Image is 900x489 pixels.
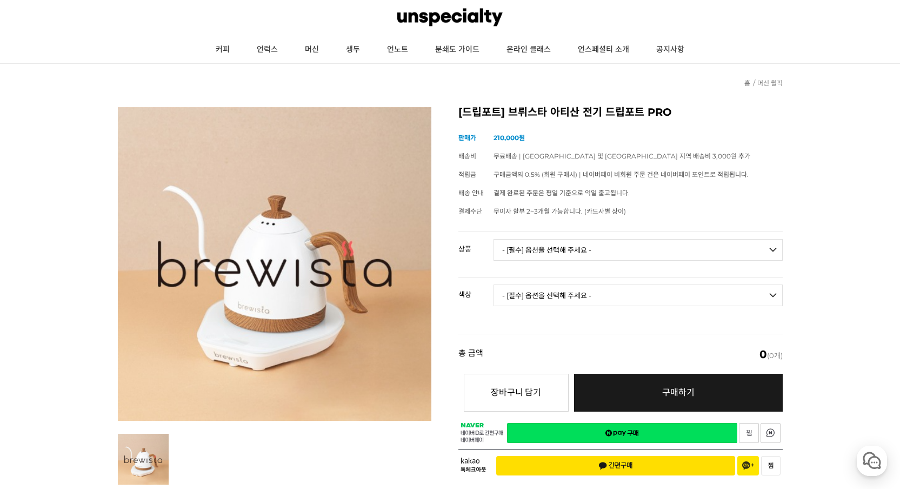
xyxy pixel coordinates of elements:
[494,170,749,179] span: 구매금액의 0.5% (회원 구매시) | 네이버페이 비회원 주문 건은 네이버페이 포인트로 적립됩니다.
[494,189,630,197] span: 결제 완료된 주문은 평일 기준으로 익일 출고됩니다.
[494,134,525,142] strong: 210,000원
[397,1,502,34] img: 언스페셜티 몰
[139,343,208,370] a: 설정
[167,359,180,368] span: 설정
[496,456,735,475] button: 간편구매
[458,349,483,360] strong: 총 금액
[742,461,754,470] span: 채널 추가
[458,170,476,179] span: 적립금
[458,107,783,118] h2: [드립포트] 브뤼스타 아티산 전기 드립포트 PRO
[458,152,476,160] span: 배송비
[461,458,488,473] span: 카카오 톡체크아웃
[493,36,564,63] a: 온라인 클래스
[494,152,750,160] span: 무료배송 | [GEOGRAPHIC_DATA] 및 [GEOGRAPHIC_DATA] 지역 배송비 3,000원 추가
[99,360,112,368] span: 대화
[34,359,41,368] span: 홈
[744,79,750,87] a: 홈
[243,36,291,63] a: 언럭스
[662,387,695,398] span: 구매하기
[507,423,737,443] a: 새창
[202,36,243,63] a: 커피
[574,374,783,412] a: 구매하기
[757,79,783,87] a: 머신 월픽
[494,207,626,215] span: 무이자 할부 2~3개월 가능합니다. (카드사별 상이)
[3,343,71,370] a: 홈
[761,456,781,475] button: 찜
[458,207,482,215] span: 결제수단
[332,36,374,63] a: 생두
[737,456,759,475] button: 채널 추가
[759,349,783,360] span: (0개)
[598,461,633,470] span: 간편구매
[761,423,781,443] a: 새창
[464,374,569,412] button: 장바구니 담기
[291,36,332,63] a: 머신
[458,232,494,257] th: 상품
[71,343,139,370] a: 대화
[739,423,759,443] a: 새창
[118,107,431,421] img: 브뤼스타, brewista, 아티산, 전기 드립포트
[458,134,476,142] span: 판매가
[768,462,774,470] span: 찜
[374,36,422,63] a: 언노트
[759,348,767,361] em: 0
[643,36,698,63] a: 공지사항
[564,36,643,63] a: 언스페셜티 소개
[458,277,494,302] th: 색상
[422,36,493,63] a: 분쇄도 가이드
[458,189,484,197] span: 배송 안내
